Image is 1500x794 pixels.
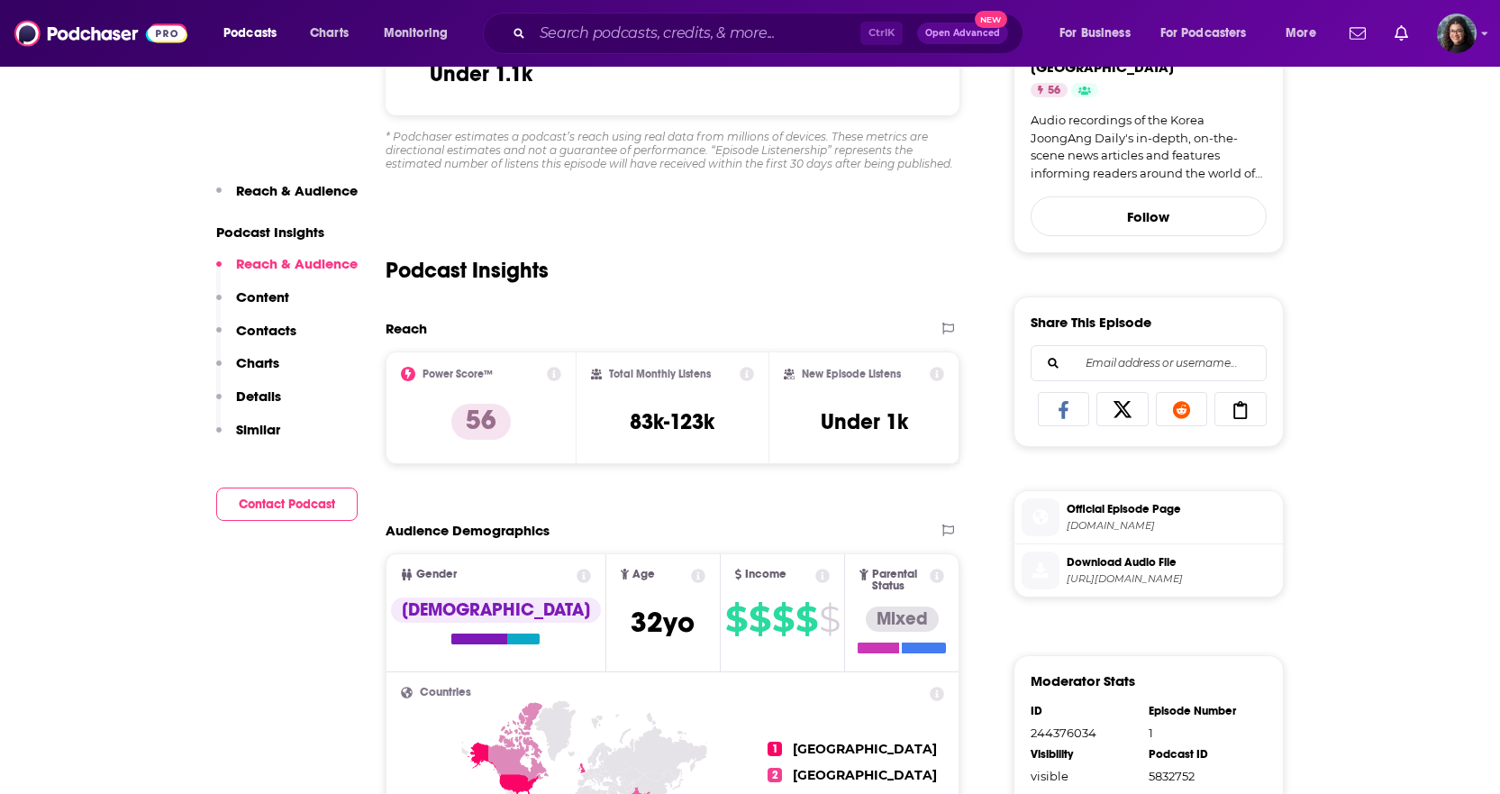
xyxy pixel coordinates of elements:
h2: Podcast Insights [386,257,549,284]
h3: Moderator Stats [1031,672,1135,689]
div: Mixed [866,607,939,632]
div: Episode Number [1149,704,1255,718]
button: Content [216,288,289,322]
span: 32 yo [631,605,695,640]
span: Parental Status [872,569,927,592]
span: Countries [420,687,471,698]
h3: Under 1.1k [430,60,532,87]
span: $ [819,605,840,634]
span: $ [772,605,794,634]
a: 56 [1031,83,1068,97]
button: open menu [371,19,471,48]
img: User Profile [1437,14,1477,53]
span: Monitoring [384,21,448,46]
p: Details [236,388,281,405]
h2: Total Monthly Listens [609,368,711,380]
p: Similar [236,421,280,438]
a: Share on X/Twitter [1096,392,1149,426]
img: Podchaser - Follow, Share and Rate Podcasts [14,16,187,50]
button: Contacts [216,322,296,355]
span: $ [749,605,770,634]
button: Reach & Audience [216,255,358,288]
div: Search followers [1031,345,1267,381]
a: Share on Facebook [1038,392,1090,426]
span: Gender [416,569,457,580]
input: Email address or username... [1046,346,1251,380]
a: Copy Link [1214,392,1267,426]
p: Content [236,288,289,306]
span: koreajoongangdaily.joins.com [1067,519,1276,533]
span: For Business [1059,21,1131,46]
p: Podcast Insights [216,224,358,241]
h2: New Episode Listens [802,368,901,380]
button: Follow [1031,196,1267,236]
button: Details [216,388,281,421]
h3: Under 1k [821,408,908,435]
span: Age [632,569,655,580]
span: [GEOGRAPHIC_DATA] [793,767,937,783]
div: Visibility [1031,747,1137,762]
a: Audio recordings of the Korea JoongAng Daily's in-depth, on-the-scene news articles and features ... [1031,112,1267,182]
div: 1 [1149,726,1255,740]
span: 2 [768,768,782,782]
p: Reach & Audience [236,182,358,199]
a: Share on Reddit [1156,392,1208,426]
span: Charts [310,21,349,46]
div: ID [1031,704,1137,718]
a: Show notifications dropdown [1387,18,1415,49]
span: New [975,11,1007,28]
span: $ [725,605,747,634]
button: open menu [211,19,300,48]
span: https://beyondwords-cdn-b7fyckdeejejb6dj.a03.azurefd.net/audio/projects/43989/podcasts/9af9e407-f... [1067,572,1276,586]
span: Download Audio File [1067,554,1276,570]
button: Reach & Audience [216,182,358,215]
span: 1 [768,742,782,756]
span: Logged in as SiobhanvanWyk [1437,14,1477,53]
div: Podcast ID [1149,747,1255,762]
span: Income [745,569,786,580]
div: Search podcasts, credits, & more... [500,13,1041,54]
div: 244376034 [1031,726,1137,740]
a: Download Audio File[URL][DOMAIN_NAME] [1022,552,1276,589]
p: Reach & Audience [236,255,358,272]
span: More [1286,21,1316,46]
h2: Audience Demographics [386,522,550,539]
span: Ctrl K [860,22,903,45]
button: Open AdvancedNew [917,23,1008,44]
button: open menu [1047,19,1153,48]
h2: Reach [386,320,427,337]
button: Charts [216,354,279,388]
a: Official Episode Page[DOMAIN_NAME] [1022,498,1276,536]
p: 56 [451,404,511,440]
h3: 83k-123k [630,408,714,435]
p: Charts [236,354,279,371]
p: Contacts [236,322,296,339]
button: open menu [1273,19,1339,48]
span: Official Episode Page [1067,501,1276,517]
div: 5832752 [1149,769,1255,783]
button: Show profile menu [1437,14,1477,53]
span: 56 [1048,82,1060,100]
button: open menu [1149,19,1273,48]
button: Contact Podcast [216,488,358,521]
h3: Share This Episode [1031,314,1151,331]
span: Podcasts [223,21,277,46]
span: [GEOGRAPHIC_DATA] [793,741,937,757]
span: Open Advanced [925,29,1000,38]
a: Charts [298,19,359,48]
span: $ [795,605,817,634]
div: * Podchaser estimates a podcast’s reach using real data from millions of devices. These metrics a... [386,130,960,170]
button: Similar [216,421,280,454]
div: [DEMOGRAPHIC_DATA] [391,598,601,623]
div: visible [1031,769,1137,783]
h2: Power Score™ [423,368,493,380]
span: For Podcasters [1160,21,1247,46]
a: Show notifications dropdown [1342,18,1373,49]
input: Search podcasts, credits, & more... [532,19,860,48]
